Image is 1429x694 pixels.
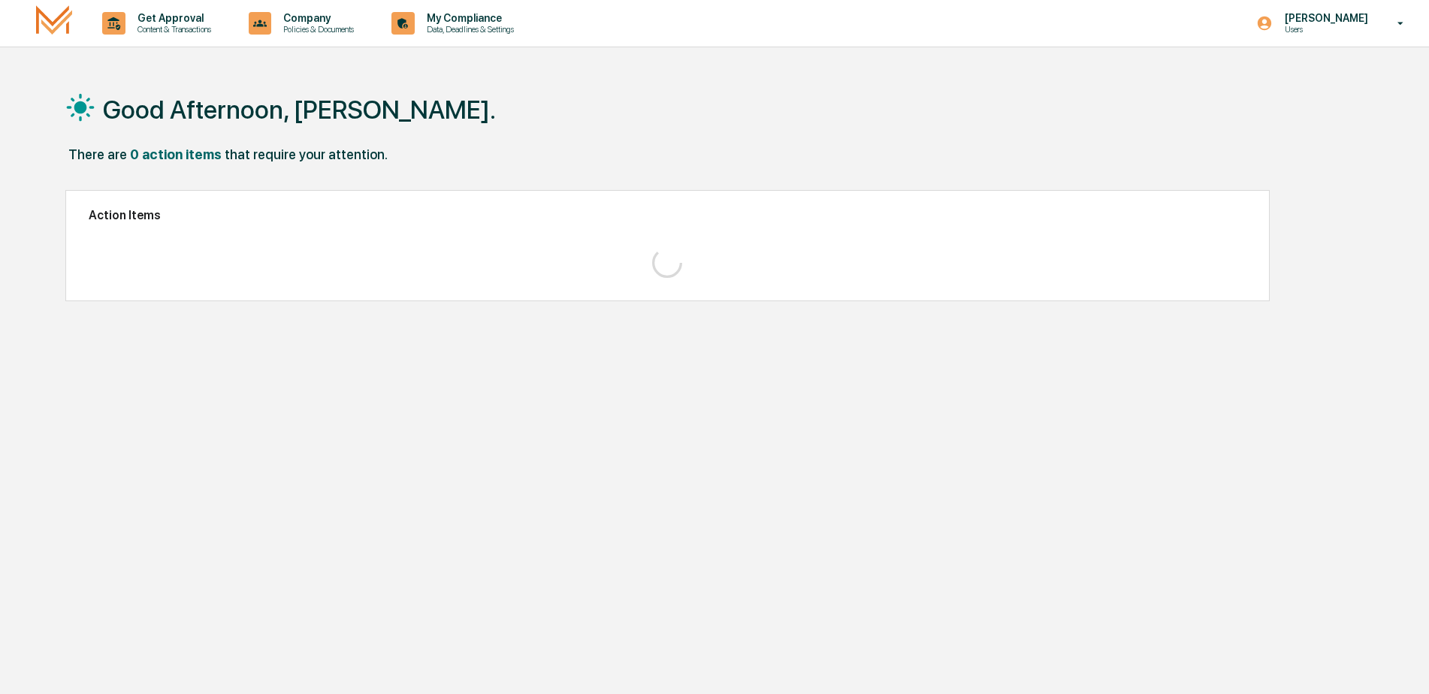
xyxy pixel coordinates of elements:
[125,24,219,35] p: Content & Transactions
[225,146,388,162] div: that require your attention.
[1273,12,1376,24] p: [PERSON_NAME]
[415,24,521,35] p: Data, Deadlines & Settings
[103,95,496,125] h1: Good Afternoon, [PERSON_NAME].
[271,24,361,35] p: Policies & Documents
[415,12,521,24] p: My Compliance
[89,208,1246,222] h2: Action Items
[36,5,72,41] img: logo
[130,146,222,162] div: 0 action items
[271,12,361,24] p: Company
[1273,24,1376,35] p: Users
[125,12,219,24] p: Get Approval
[68,146,127,162] div: There are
